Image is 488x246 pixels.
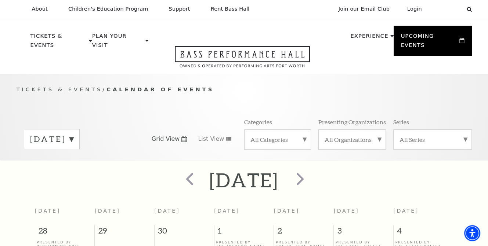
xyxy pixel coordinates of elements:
[169,6,190,12] p: Support
[214,225,274,240] span: 1
[30,133,73,145] label: [DATE]
[334,225,393,240] span: 3
[30,32,87,54] p: Tickets & Events
[334,208,359,214] span: [DATE]
[400,136,466,143] label: All Series
[176,167,202,193] button: prev
[318,118,386,126] p: Presenting Organizations
[155,225,214,240] span: 30
[17,85,472,94] p: /
[214,208,240,214] span: [DATE]
[198,135,224,143] span: List View
[286,167,312,193] button: next
[95,208,120,214] span: [DATE]
[274,225,333,240] span: 2
[35,208,61,214] span: [DATE]
[244,118,272,126] p: Categories
[17,86,103,92] span: Tickets & Events
[152,135,180,143] span: Grid View
[393,208,419,214] span: [DATE]
[68,6,148,12] p: Children's Education Program
[211,6,250,12] p: Rent Bass Hall
[274,208,300,214] span: [DATE]
[401,32,458,54] p: Upcoming Events
[106,86,214,92] span: Calendar of Events
[350,32,388,45] p: Experience
[325,136,380,143] label: All Organizations
[209,168,279,192] h2: [DATE]
[35,225,94,240] span: 28
[95,225,154,240] span: 29
[393,118,409,126] p: Series
[250,136,305,143] label: All Categories
[464,225,480,241] div: Accessibility Menu
[434,5,460,12] select: Select:
[92,32,144,54] p: Plan Your Visit
[32,6,48,12] p: About
[394,225,453,240] span: 4
[148,46,336,74] a: Open this option
[154,208,180,214] span: [DATE]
